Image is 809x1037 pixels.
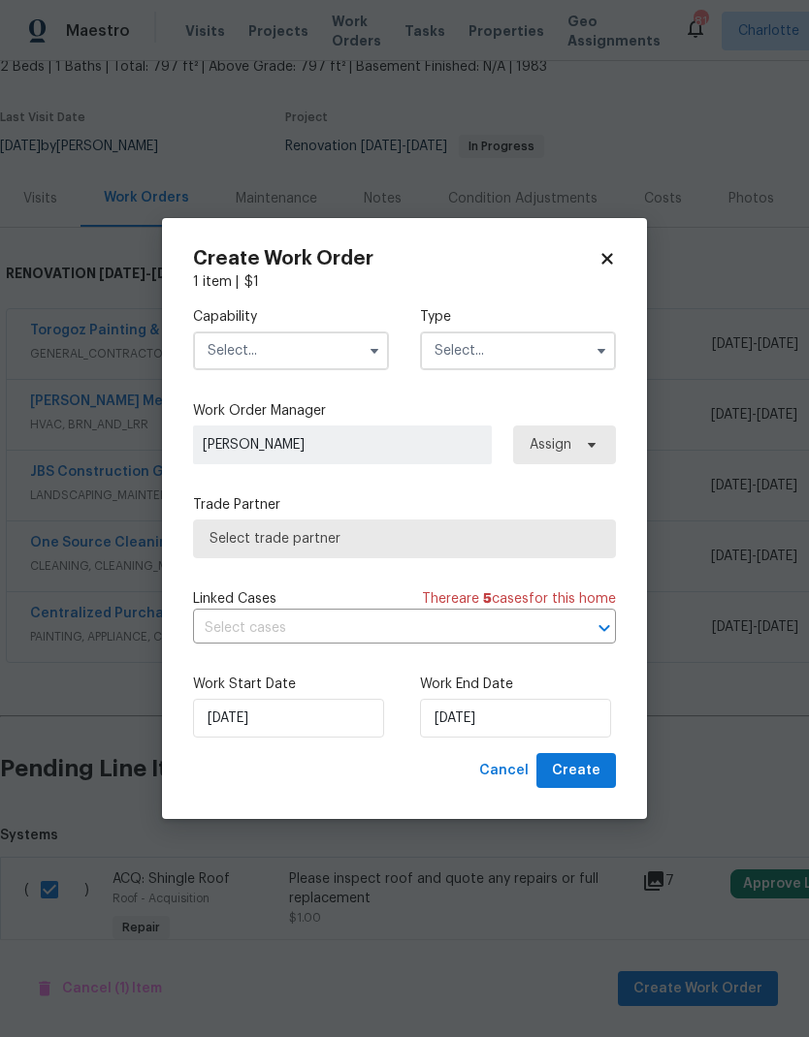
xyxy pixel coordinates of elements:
[420,675,616,694] label: Work End Date
[193,331,389,370] input: Select...
[422,589,616,609] span: There are case s for this home
[420,307,616,327] label: Type
[193,613,562,644] input: Select cases
[193,272,616,292] div: 1 item |
[530,435,571,455] span: Assign
[193,495,616,515] label: Trade Partner
[420,331,616,370] input: Select...
[420,699,611,738] input: M/D/YYYY
[479,759,529,783] span: Cancel
[193,249,599,268] h2: Create Work Order
[590,339,613,362] button: Show options
[471,753,536,789] button: Cancel
[591,614,618,642] button: Open
[193,401,616,421] label: Work Order Manager
[193,675,389,694] label: Work Start Date
[193,699,384,738] input: M/D/YYYY
[193,307,389,327] label: Capability
[536,753,616,789] button: Create
[244,275,259,289] span: $ 1
[193,589,276,609] span: Linked Cases
[210,529,599,549] span: Select trade partner
[552,759,600,783] span: Create
[483,592,492,606] span: 5
[203,435,482,455] span: [PERSON_NAME]
[363,339,386,362] button: Show options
